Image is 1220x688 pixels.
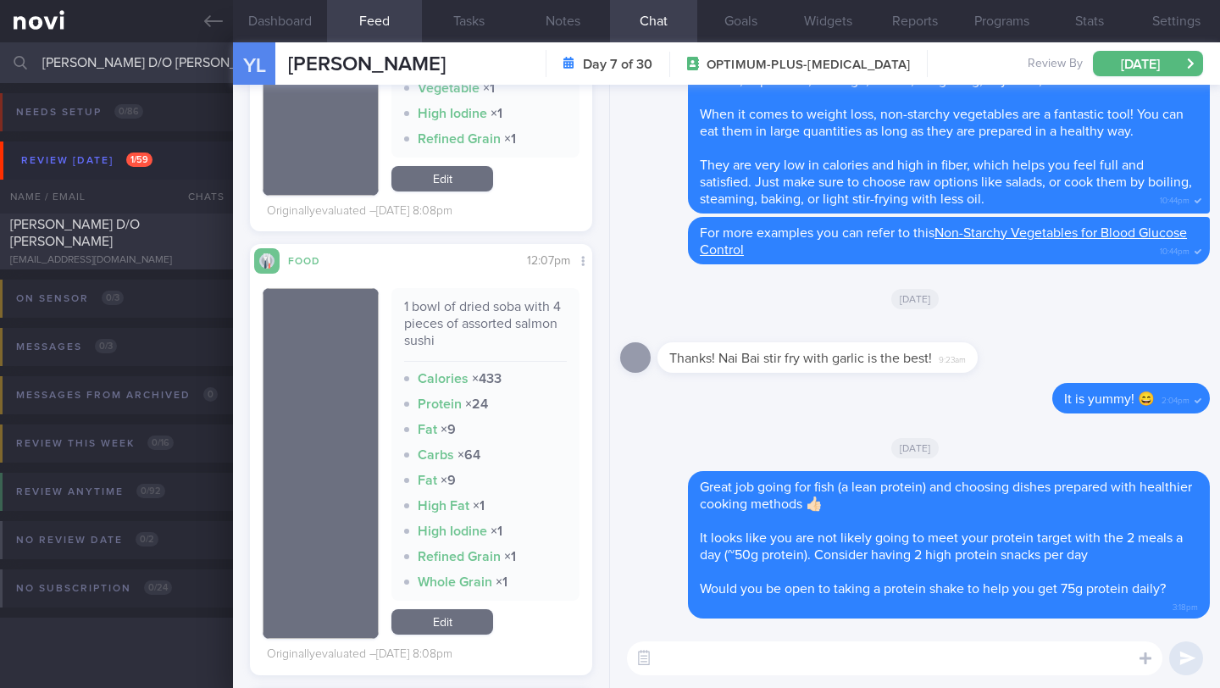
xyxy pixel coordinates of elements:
[147,436,174,450] span: 0 / 16
[280,252,347,267] div: Food
[418,81,480,95] strong: Vegetable
[165,180,233,214] div: Chats
[144,580,172,595] span: 0 / 24
[457,448,480,462] strong: × 64
[102,291,124,305] span: 0 / 3
[136,532,158,547] span: 0 / 2
[707,57,910,74] span: OPTIMUM-PLUS-[MEDICAL_DATA]
[263,288,379,639] img: 1 bowl of dried soba with 4 pieces of assorted salmon sushi
[483,81,495,95] strong: × 1
[441,423,456,436] strong: × 9
[12,101,147,124] div: Needs setup
[473,499,485,513] strong: × 1
[17,149,157,172] div: Review [DATE]
[418,448,454,462] strong: Carbs
[418,397,462,411] strong: Protein
[700,531,1183,562] span: It looks like you are not likely going to meet your protein target with the 2 meals a day (~50g p...
[391,609,493,635] a: Edit
[700,582,1166,596] span: Would you be open to taking a protein shake to help you get 75g protein daily?
[496,575,507,589] strong: × 1
[391,166,493,191] a: Edit
[700,226,1187,257] a: Non-Starchy Vegetables for Blood Glucose Control
[1093,51,1203,76] button: [DATE]
[504,132,516,146] strong: × 1
[12,384,222,407] div: Messages from Archived
[1162,391,1189,407] span: 2:04pm
[418,107,487,120] strong: High Iodine
[1160,191,1189,207] span: 10:44pm
[527,255,570,267] span: 12:07pm
[418,499,469,513] strong: High Fat
[203,387,218,402] span: 0
[12,336,121,358] div: Messages
[418,423,437,436] strong: Fat
[418,524,487,538] strong: High Iodine
[491,524,502,538] strong: × 1
[472,372,502,386] strong: × 433
[1160,241,1189,258] span: 10:44pm
[700,226,1187,257] span: For more examples you can refer to this
[891,438,940,458] span: [DATE]
[418,474,437,487] strong: Fat
[465,397,488,411] strong: × 24
[1173,597,1198,613] span: 3:18pm
[1028,57,1083,72] span: Review By
[223,32,286,97] div: YL
[441,474,456,487] strong: × 9
[10,218,140,248] span: [PERSON_NAME] D/O [PERSON_NAME]
[10,254,223,267] div: [EMAIL_ADDRESS][DOMAIN_NAME]
[95,339,117,353] span: 0 / 3
[504,550,516,563] strong: × 1
[267,204,452,219] div: Originally evaluated – [DATE] 8:08pm
[136,484,165,498] span: 0 / 92
[939,350,966,366] span: 9:23am
[114,104,143,119] span: 0 / 86
[12,287,128,310] div: On sensor
[12,480,169,503] div: Review anytime
[267,647,452,663] div: Originally evaluated – [DATE] 8:08pm
[288,54,446,75] span: [PERSON_NAME]
[418,550,501,563] strong: Refined Grain
[418,575,492,589] strong: Whole Grain
[12,432,178,455] div: Review this week
[700,108,1184,138] span: When it comes to weight loss, non-starchy vegetables are a fantastic tool! You can eat them in la...
[491,107,502,120] strong: × 1
[891,289,940,309] span: [DATE]
[404,298,567,362] div: 1 bowl of dried soba with 4 pieces of assorted salmon sushi
[418,372,469,386] strong: Calories
[700,57,1195,87] span: Non-starchy vegetables include nai bai, lettuce, bok choy, carrots, broccoli, spinach, carrots, c...
[418,132,501,146] strong: Refined Grain
[1064,392,1155,406] span: It is yummy! 😄
[700,480,1192,511] span: Great job going for fish (a lean protein) and choosing dishes prepared with healthier cooking met...
[12,529,163,552] div: No review date
[12,577,176,600] div: No subscription
[583,56,652,73] strong: Day 7 of 30
[669,352,932,365] span: Thanks! Nai Bai stir fry with garlic is the best!
[126,153,152,167] span: 1 / 59
[700,158,1192,206] span: They are very low in calories and high in fiber, which helps you feel full and satisfied. Just ma...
